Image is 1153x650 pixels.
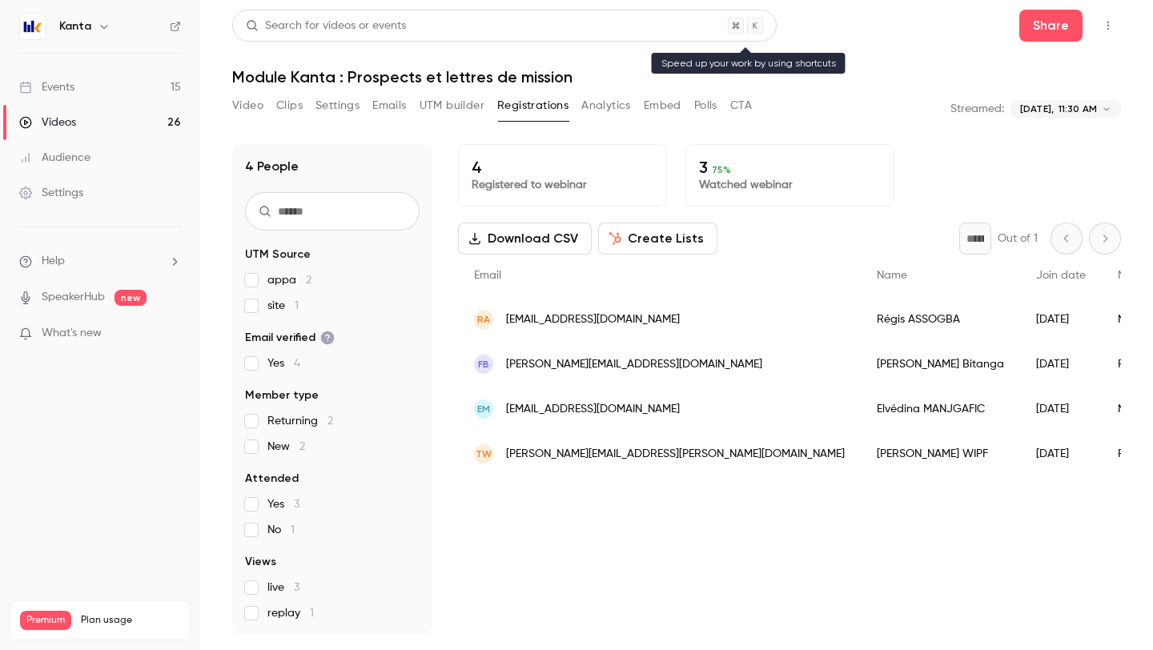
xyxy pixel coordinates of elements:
[1020,431,1102,476] div: [DATE]
[472,158,653,177] p: 4
[294,499,299,510] span: 3
[730,93,752,118] button: CTA
[315,93,360,118] button: Settings
[267,522,295,538] span: No
[19,114,76,130] div: Videos
[310,608,314,619] span: 1
[699,158,880,177] p: 3
[42,325,102,342] span: What's new
[294,582,299,593] span: 3
[81,614,180,627] span: Plan usage
[458,223,592,255] button: Download CSV
[506,356,762,373] span: [PERSON_NAME][EMAIL_ADDRESS][DOMAIN_NAME]
[497,93,568,118] button: Registrations
[1020,297,1102,342] div: [DATE]
[327,415,333,427] span: 2
[245,554,276,570] span: Views
[299,441,305,452] span: 2
[162,327,181,341] iframe: Noticeable Trigger
[472,177,653,193] p: Registered to webinar
[267,298,299,314] span: site
[19,185,83,201] div: Settings
[581,93,631,118] button: Analytics
[1020,102,1054,116] span: [DATE],
[267,413,333,429] span: Returning
[699,177,880,193] p: Watched webinar
[267,355,300,371] span: Yes
[477,312,490,327] span: RA
[267,580,299,596] span: live
[276,93,303,118] button: Clips
[20,14,46,39] img: Kanta
[474,270,501,281] span: Email
[291,524,295,536] span: 1
[950,101,1004,117] p: Streamed:
[245,247,311,263] span: UTM Source
[20,611,71,630] span: Premium
[114,290,147,306] span: new
[694,93,717,118] button: Polls
[861,431,1020,476] div: [PERSON_NAME] WIPF
[245,157,299,176] h1: 4 People
[19,79,74,95] div: Events
[232,67,1121,86] h1: Module Kanta : Prospects et lettres de mission
[294,358,300,369] span: 4
[420,93,484,118] button: UTM builder
[19,253,181,270] li: help-dropdown-opener
[306,275,311,286] span: 2
[42,289,105,306] a: SpeakerHub
[477,402,490,416] span: EM
[1020,387,1102,431] div: [DATE]
[295,300,299,311] span: 1
[1019,10,1083,42] button: Share
[267,605,314,621] span: replay
[267,439,305,455] span: New
[1020,342,1102,387] div: [DATE]
[245,387,319,403] span: Member type
[861,342,1020,387] div: [PERSON_NAME] Bitanga
[506,446,845,463] span: [PERSON_NAME][EMAIL_ADDRESS][PERSON_NAME][DOMAIN_NAME]
[998,231,1038,247] p: Out of 1
[861,387,1020,431] div: Elvédina MANJGAFIC
[232,93,263,118] button: Video
[42,253,65,270] span: Help
[877,270,907,281] span: Name
[506,401,680,418] span: [EMAIL_ADDRESS][DOMAIN_NAME]
[245,330,335,346] span: Email verified
[267,496,299,512] span: Yes
[506,311,680,328] span: [EMAIL_ADDRESS][DOMAIN_NAME]
[245,471,299,487] span: Attended
[478,357,489,371] span: FB
[59,18,91,34] h6: Kanta
[861,297,1020,342] div: Régis ASSOGBA
[1036,270,1086,281] span: Join date
[267,272,311,288] span: appa
[598,223,717,255] button: Create Lists
[19,150,90,166] div: Audience
[476,447,492,461] span: TW
[712,164,731,175] span: 75 %
[372,93,406,118] button: Emails
[246,18,406,34] div: Search for videos or events
[1095,13,1121,38] button: Top Bar Actions
[1059,102,1097,116] span: 11:30 AM
[644,93,681,118] button: Embed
